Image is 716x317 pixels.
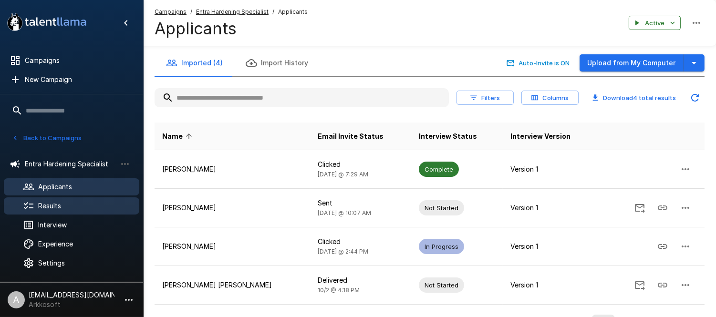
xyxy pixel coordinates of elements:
[651,242,674,250] span: Copy Interview Link
[685,88,705,107] button: Updated Today - 10:07 AM
[318,286,360,294] span: 10/2 @ 4:18 PM
[628,280,651,288] span: Send Invitation
[278,7,308,17] span: Applicants
[318,248,368,255] span: [DATE] @ 2:44 PM
[318,237,404,246] p: Clicked
[155,50,234,76] button: Imported (4)
[162,242,302,251] p: [PERSON_NAME]
[580,54,684,72] button: Upload from My Computer
[318,276,404,285] p: Delivered
[629,16,681,31] button: Active
[521,91,579,105] button: Columns
[651,280,674,288] span: Copy Interview Link
[510,280,589,290] p: Version 1
[155,19,308,39] h4: Applicants
[196,8,269,15] u: Entra Hardening Specialist
[628,203,651,211] span: Send Invitation
[419,165,459,174] span: Complete
[162,131,195,142] span: Name
[155,8,187,15] u: Campaigns
[318,160,404,169] p: Clicked
[162,280,302,290] p: [PERSON_NAME] [PERSON_NAME]
[318,198,404,208] p: Sent
[505,56,572,71] button: Auto-Invite is ON
[457,91,514,105] button: Filters
[651,203,674,211] span: Copy Interview Link
[162,164,302,174] p: [PERSON_NAME]
[318,131,384,142] span: Email Invite Status
[419,204,464,213] span: Not Started
[510,131,571,142] span: Interview Version
[318,171,368,178] span: [DATE] @ 7:29 AM
[272,7,274,17] span: /
[419,242,464,251] span: In Progress
[190,7,192,17] span: /
[419,281,464,290] span: Not Started
[162,203,302,213] p: [PERSON_NAME]
[510,203,589,213] p: Version 1
[318,209,371,216] span: [DATE] @ 10:07 AM
[510,164,589,174] p: Version 1
[419,131,477,142] span: Interview Status
[586,91,682,105] button: Download4 total results
[234,50,320,76] button: Import History
[510,242,589,251] p: Version 1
